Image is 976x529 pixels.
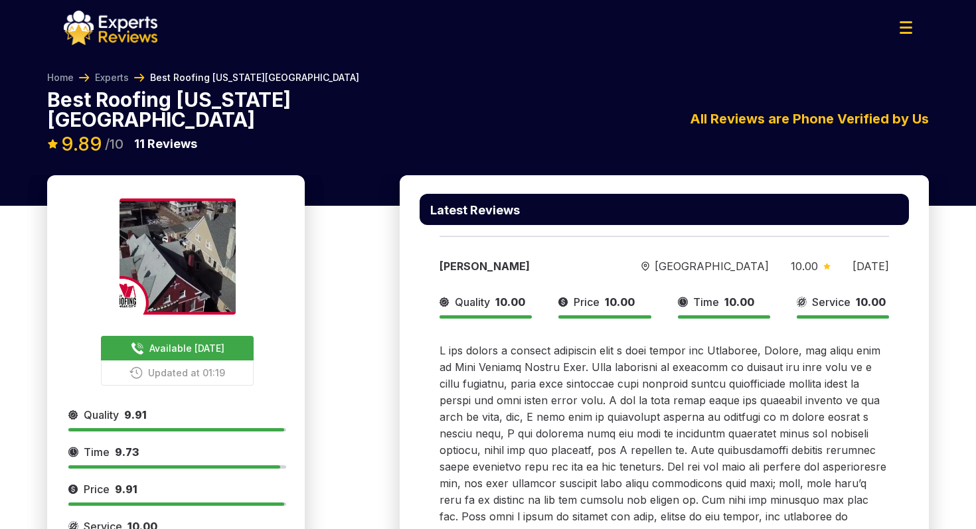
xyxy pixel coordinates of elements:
span: Time [84,444,110,460]
span: Available [DATE] [149,341,224,355]
button: Available [DATE] [101,336,254,360]
span: Price [84,481,110,497]
div: [PERSON_NAME] [440,258,619,274]
img: slider icon [68,481,78,497]
nav: Breadcrumb [47,71,359,84]
img: Menu Icon [900,21,912,34]
img: slider icon [823,263,831,269]
span: 10.00 [791,260,818,273]
a: Home [47,71,74,84]
span: 9.91 [124,408,147,421]
span: Quality [455,294,490,310]
span: 10.00 [495,295,525,309]
img: logo [64,11,157,45]
a: Experts [95,71,129,84]
span: [GEOGRAPHIC_DATA] [655,258,769,274]
span: Price [574,294,600,310]
p: Reviews [134,135,197,153]
img: slider icon [558,294,568,310]
span: Best Roofing [US_STATE][GEOGRAPHIC_DATA] [150,71,359,84]
span: 9.89 [61,133,102,155]
span: Updated at 01:19 [148,366,225,380]
span: /10 [105,137,123,151]
img: buttonPhoneIcon [131,342,144,355]
iframe: OpenWidget widget [920,473,976,529]
span: 11 [134,137,145,151]
img: slider icon [641,262,649,271]
div: [DATE] [853,258,889,274]
span: Time [693,294,719,310]
p: Latest Reviews [430,204,520,216]
span: 9.73 [115,445,139,459]
span: Quality [84,407,119,423]
img: slider icon [678,294,688,310]
img: slider icon [68,444,78,460]
button: Updated at 01:19 [101,360,254,386]
span: 9.91 [115,483,137,496]
img: expert image [120,198,236,315]
span: 10.00 [724,295,754,309]
span: 10.00 [605,295,635,309]
img: slider icon [797,294,807,310]
img: slider icon [440,294,449,310]
img: buttonPhoneIcon [129,366,143,379]
img: slider icon [68,407,78,423]
p: Best Roofing [US_STATE][GEOGRAPHIC_DATA] [47,90,305,129]
div: All Reviews are Phone Verified by Us [400,109,929,129]
span: 10.00 [856,295,886,309]
span: Service [812,294,851,310]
